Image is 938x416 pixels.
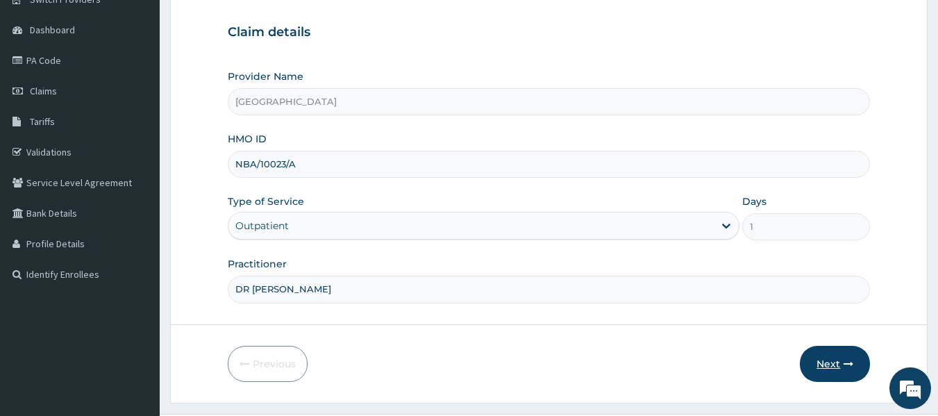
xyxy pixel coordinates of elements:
span: Claims [30,85,57,97]
button: Next [800,346,870,382]
span: Dashboard [30,24,75,36]
div: Outpatient [235,219,289,233]
h3: Claim details [228,25,871,40]
label: Type of Service [228,194,304,208]
label: Provider Name [228,69,303,83]
input: Enter Name [228,276,871,303]
div: Chat with us now [72,78,233,96]
span: Tariffs [30,115,55,128]
label: Days [742,194,767,208]
textarea: Type your message and hit 'Enter' [7,272,265,321]
img: d_794563401_company_1708531726252_794563401 [26,69,56,104]
input: Enter HMO ID [228,151,871,178]
button: Previous [228,346,308,382]
label: HMO ID [228,132,267,146]
div: Minimize live chat window [228,7,261,40]
label: Practitioner [228,257,287,271]
span: We're online! [81,122,192,262]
